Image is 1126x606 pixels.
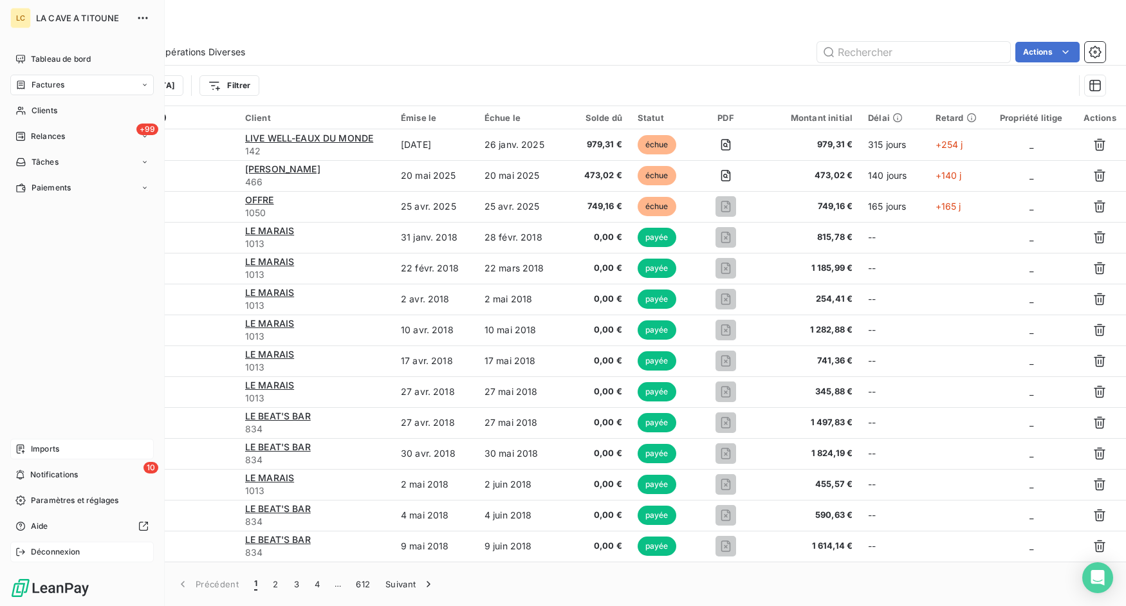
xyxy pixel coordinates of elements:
[245,268,385,281] span: 1013
[1029,479,1033,490] span: _
[1029,510,1033,520] span: _
[393,376,477,407] td: 27 avr. 2018
[566,231,622,244] span: 0,00 €
[638,113,684,123] div: Statut
[860,531,928,562] td: --
[1082,562,1113,593] div: Open Intercom Messenger
[378,571,443,598] button: Suivant
[245,113,385,123] div: Client
[860,562,928,592] td: --
[1029,355,1033,366] span: _
[245,287,294,298] span: LE MARAIS
[245,330,385,343] span: 1013
[566,385,622,398] span: 0,00 €
[566,478,622,491] span: 0,00 €
[638,166,676,185] span: échue
[32,105,57,116] span: Clients
[860,438,928,469] td: --
[254,578,257,591] span: 1
[1015,42,1080,62] button: Actions
[246,571,265,598] button: 1
[860,284,928,315] td: --
[393,315,477,345] td: 10 avr. 2018
[566,169,622,182] span: 473,02 €
[245,380,294,390] span: LE MARAIS
[566,113,622,123] div: Solde dû
[245,176,385,188] span: 466
[348,571,378,598] button: 612
[936,201,961,212] span: +165 j
[477,345,558,376] td: 17 mai 2018
[860,129,928,160] td: 315 jours
[1029,448,1033,459] span: _
[393,407,477,438] td: 27 avr. 2018
[768,324,853,336] span: 1 282,88 €
[768,231,853,244] span: 815,78 €
[245,194,274,205] span: OFFRE
[817,42,1010,62] input: Rechercher
[638,135,676,154] span: échue
[768,540,853,553] span: 1 614,14 €
[30,469,78,481] span: Notifications
[245,225,294,236] span: LE MARAIS
[1029,293,1033,304] span: _
[245,145,385,158] span: 142
[393,562,477,592] td: 16 mai 2018
[860,500,928,531] td: --
[477,407,558,438] td: 27 mai 2018
[1029,417,1033,428] span: _
[997,113,1066,123] div: Propriété litige
[566,447,622,460] span: 0,00 €
[477,315,558,345] td: 10 mai 2018
[245,472,294,483] span: LE MARAIS
[768,200,853,213] span: 749,16 €
[860,160,928,191] td: 140 jours
[477,191,558,222] td: 25 avr. 2025
[158,46,245,59] span: Opérations Diverses
[768,447,853,460] span: 1 824,19 €
[638,197,676,216] span: échue
[477,129,558,160] td: 26 janv. 2025
[638,289,676,309] span: payée
[245,454,385,466] span: 834
[768,138,853,151] span: 979,31 €
[245,299,385,312] span: 1013
[477,222,558,253] td: 28 févr. 2018
[768,169,853,182] span: 473,02 €
[860,345,928,376] td: --
[31,131,65,142] span: Relances
[32,182,71,194] span: Paiements
[1029,262,1033,273] span: _
[768,113,853,123] div: Montant initial
[1029,201,1033,212] span: _
[31,53,91,65] span: Tableau de bord
[245,318,294,329] span: LE MARAIS
[36,13,129,23] span: LA CAVE A TITOUNE
[768,293,853,306] span: 254,41 €
[936,139,963,150] span: +254 j
[245,163,320,174] span: [PERSON_NAME]
[477,500,558,531] td: 4 juin 2018
[245,133,373,143] span: LIVE WELL-EAUX DU MONDE
[936,170,962,181] span: +140 j
[1029,540,1033,551] span: _
[393,531,477,562] td: 9 mai 2018
[477,160,558,191] td: 20 mai 2025
[32,79,64,91] span: Factures
[638,351,676,371] span: payée
[477,562,558,592] td: 16 juin 2018
[393,129,477,160] td: [DATE]
[393,345,477,376] td: 17 avr. 2018
[245,207,385,219] span: 1050
[245,361,385,374] span: 1013
[265,571,286,598] button: 2
[699,113,752,123] div: PDF
[638,475,676,494] span: payée
[393,500,477,531] td: 4 mai 2018
[32,156,59,168] span: Tâches
[936,113,981,123] div: Retard
[143,462,158,473] span: 10
[393,160,477,191] td: 20 mai 2025
[10,8,31,28] div: LC
[566,138,622,151] span: 979,31 €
